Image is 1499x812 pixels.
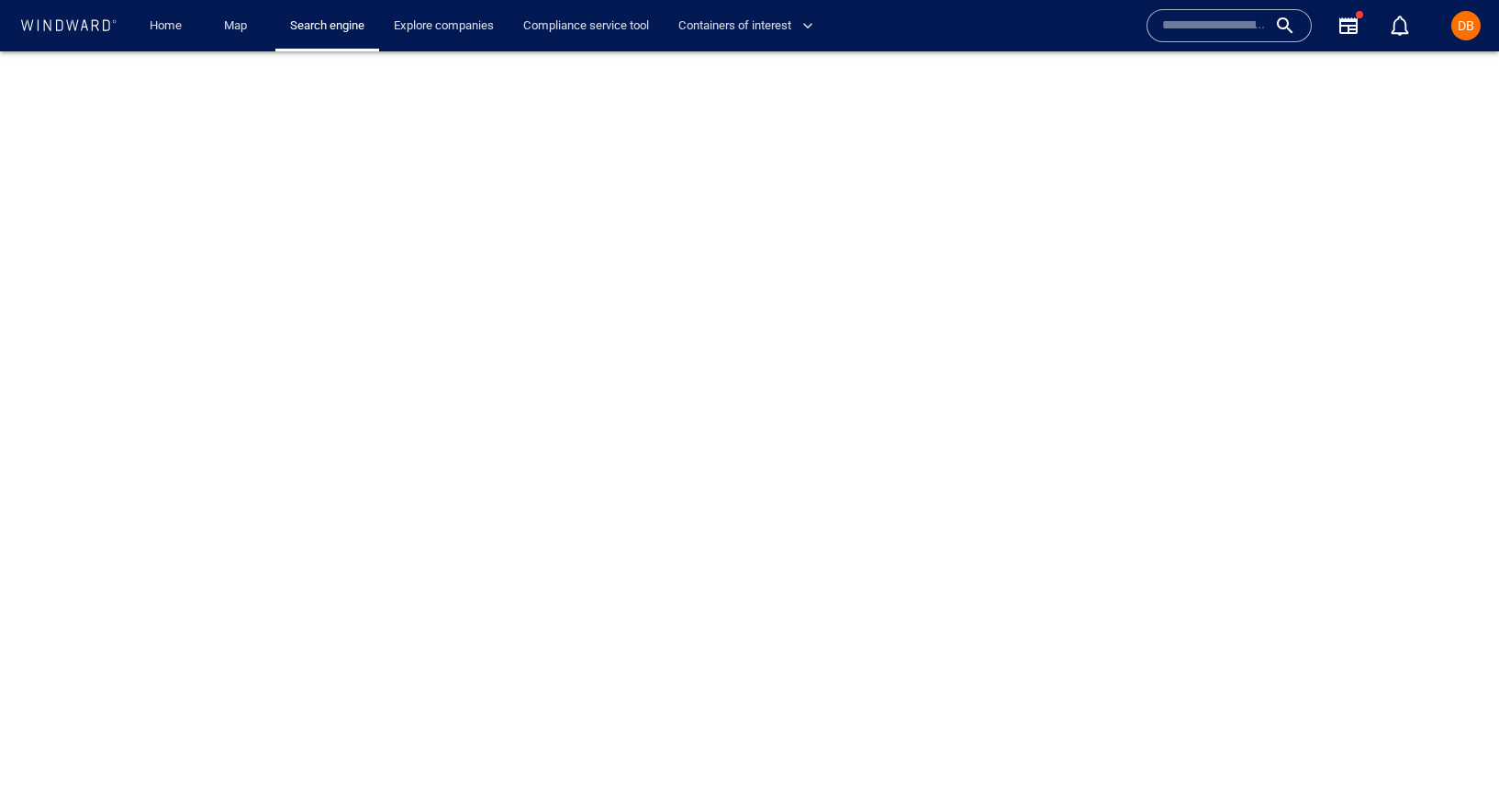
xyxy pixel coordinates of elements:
[671,10,829,42] button: Containers of interest
[209,10,268,42] button: Map
[1421,729,1485,798] iframe: Chat
[217,10,261,42] a: Map
[136,10,195,42] button: Home
[142,10,189,42] a: Home
[1448,7,1484,44] button: DB
[1458,18,1474,33] span: DB
[516,10,656,42] a: Compliance service tool
[1389,15,1411,37] div: Notification center
[283,10,372,42] a: Search engine
[386,10,501,42] a: Explore companies
[678,16,813,37] span: Containers of interest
